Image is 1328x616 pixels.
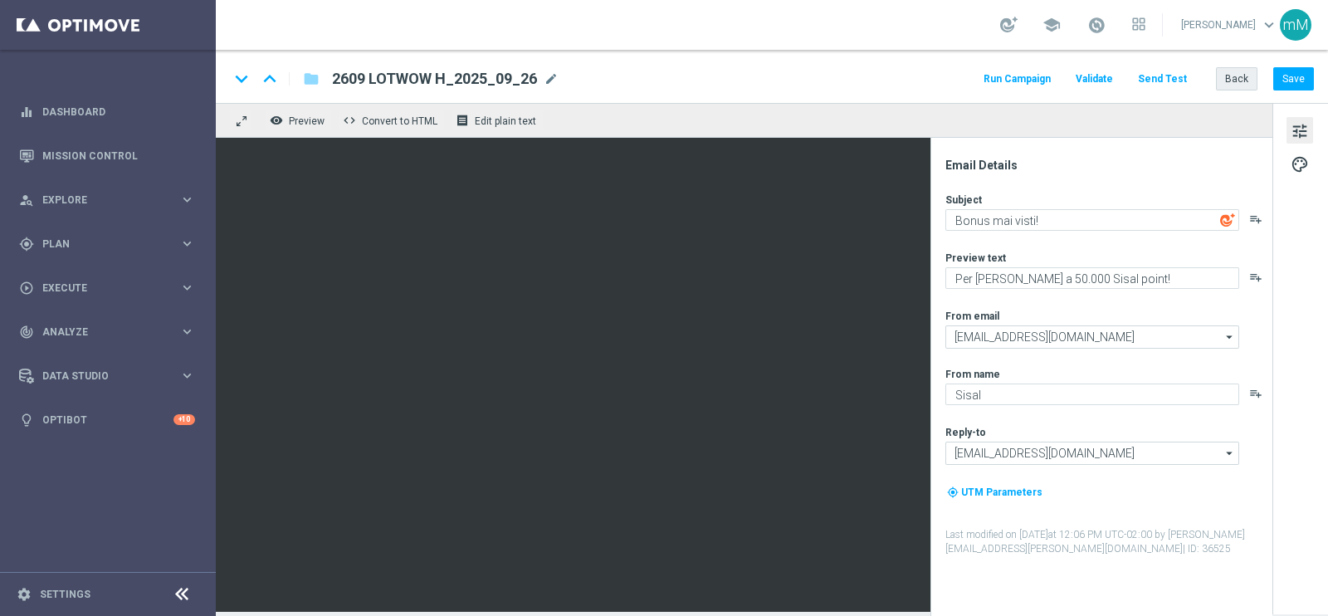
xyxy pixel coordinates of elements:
[945,193,982,207] label: Subject
[19,325,34,340] i: track_changes
[19,193,34,208] i: person_search
[1179,12,1280,37] a: [PERSON_NAME]keyboard_arrow_down
[18,413,196,427] button: lightbulb Optibot +10
[452,110,544,131] button: receipt Edit plain text
[945,310,999,323] label: From email
[1183,543,1231,555] span: | ID: 36525
[179,192,195,208] i: keyboard_arrow_right
[42,327,179,337] span: Analyze
[17,587,32,602] i: settings
[19,90,195,134] div: Dashboard
[266,110,332,131] button: remove_red_eye Preview
[1291,154,1309,175] span: palette
[456,114,469,127] i: receipt
[19,237,179,252] div: Plan
[179,324,195,340] i: keyboard_arrow_right
[42,90,195,134] a: Dashboard
[1222,442,1238,464] i: arrow_drop_down
[1076,73,1113,85] span: Validate
[18,149,196,163] button: Mission Control
[19,325,179,340] div: Analyze
[945,325,1239,349] input: Select
[343,114,356,127] span: code
[19,134,195,178] div: Mission Control
[42,239,179,249] span: Plan
[1291,120,1309,142] span: tune
[475,115,536,127] span: Edit plain text
[945,442,1239,465] input: Select
[544,71,559,86] span: mode_edit
[332,69,537,89] span: 2609 LOTWOW H_2025_09_26
[945,252,1006,265] label: Preview text
[19,413,34,428] i: lightbulb
[1280,9,1311,41] div: mM
[19,281,179,296] div: Execute
[1249,271,1262,284] button: playlist_add
[18,281,196,295] button: play_circle_outline Execute keyboard_arrow_right
[40,589,90,599] a: Settings
[19,105,34,120] i: equalizer
[362,115,437,127] span: Convert to HTML
[42,134,195,178] a: Mission Control
[18,369,196,383] button: Data Studio keyboard_arrow_right
[18,105,196,119] button: equalizer Dashboard
[18,193,196,207] button: person_search Explore keyboard_arrow_right
[981,68,1053,90] button: Run Campaign
[18,325,196,339] button: track_changes Analyze keyboard_arrow_right
[19,193,179,208] div: Explore
[19,237,34,252] i: gps_fixed
[1073,68,1116,90] button: Validate
[303,69,320,89] i: folder
[1042,16,1061,34] span: school
[179,368,195,384] i: keyboard_arrow_right
[947,486,959,498] i: my_location
[42,283,179,293] span: Execute
[1286,150,1313,177] button: palette
[19,281,34,296] i: play_circle_outline
[945,483,1044,501] button: my_location UTM Parameters
[1222,326,1238,348] i: arrow_drop_down
[1220,213,1235,227] img: optiGenie.svg
[961,486,1042,498] span: UTM Parameters
[42,398,173,442] a: Optibot
[270,114,283,127] i: remove_red_eye
[257,66,282,91] i: keyboard_arrow_up
[179,280,195,296] i: keyboard_arrow_right
[945,158,1271,173] div: Email Details
[339,110,445,131] button: code Convert to HTML
[1273,67,1314,90] button: Save
[1286,117,1313,144] button: tune
[18,237,196,251] button: gps_fixed Plan keyboard_arrow_right
[1216,67,1257,90] button: Back
[229,66,254,91] i: keyboard_arrow_down
[945,528,1271,556] label: Last modified on [DATE] at 12:06 PM UTC-02:00 by [PERSON_NAME][EMAIL_ADDRESS][PERSON_NAME][DOMAIN...
[19,398,195,442] div: Optibot
[173,414,195,425] div: +10
[945,426,986,439] label: Reply-to
[945,368,1000,381] label: From name
[1249,387,1262,400] button: playlist_add
[42,195,179,205] span: Explore
[289,115,325,127] span: Preview
[1249,213,1262,226] button: playlist_add
[42,371,179,381] span: Data Studio
[1260,16,1278,34] span: keyboard_arrow_down
[179,236,195,252] i: keyboard_arrow_right
[301,66,321,92] button: folder
[1135,68,1189,90] button: Send Test
[19,369,179,384] div: Data Studio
